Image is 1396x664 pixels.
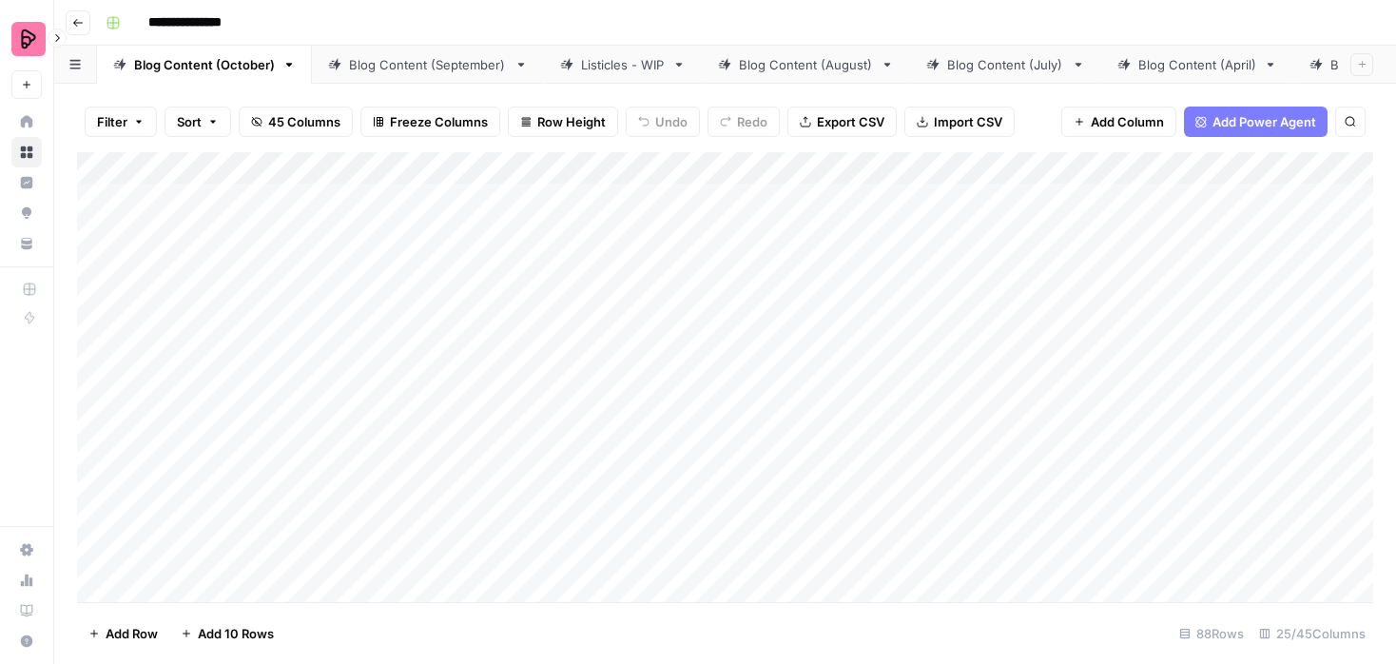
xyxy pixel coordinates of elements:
button: Export CSV [787,107,897,137]
a: Blog Content (April) [1101,46,1293,84]
div: Blog Content (October) [134,55,275,74]
a: Blog Content (August) [702,46,910,84]
span: Row Height [537,112,606,131]
span: Add Power Agent [1212,112,1316,131]
a: Settings [11,535,42,565]
a: Browse [11,137,42,167]
a: Listicles - WIP [544,46,702,84]
button: 45 Columns [239,107,353,137]
a: Blog Content (September) [312,46,544,84]
span: Filter [97,112,127,131]
button: Filter [85,107,157,137]
div: Blog Content (August) [739,55,873,74]
span: 45 Columns [268,112,340,131]
button: Help + Support [11,626,42,656]
span: Undo [655,112,688,131]
a: Usage [11,565,42,596]
div: Blog Content (July) [947,55,1064,74]
span: Sort [177,112,202,131]
div: Blog Content (April) [1138,55,1256,74]
button: Redo [708,107,780,137]
a: Your Data [11,228,42,259]
div: Listicles - WIP [581,55,665,74]
span: Add 10 Rows [198,624,274,643]
a: Learning Hub [11,596,42,626]
a: Blog Content (July) [910,46,1101,84]
button: Add Row [77,618,169,649]
div: Blog Content (September) [349,55,507,74]
img: Preply Logo [11,22,46,56]
span: Freeze Columns [390,112,488,131]
button: Add 10 Rows [169,618,285,649]
span: Export CSV [817,112,884,131]
span: Add Column [1091,112,1164,131]
span: Redo [737,112,767,131]
button: Import CSV [904,107,1015,137]
button: Sort [165,107,231,137]
button: Workspace: Preply [11,15,42,63]
button: Undo [626,107,700,137]
a: Blog Content (October) [97,46,312,84]
a: Opportunities [11,198,42,228]
div: 88 Rows [1172,618,1251,649]
span: Import CSV [934,112,1002,131]
a: Insights [11,167,42,198]
button: Row Height [508,107,618,137]
button: Freeze Columns [360,107,500,137]
a: Home [11,107,42,137]
div: 25/45 Columns [1251,618,1373,649]
button: Add Power Agent [1184,107,1328,137]
span: Add Row [106,624,158,643]
button: Add Column [1061,107,1176,137]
